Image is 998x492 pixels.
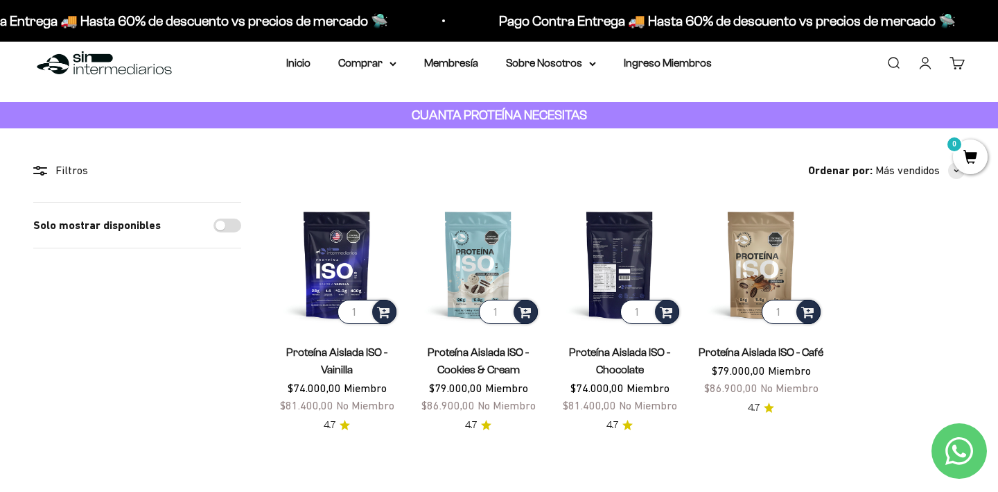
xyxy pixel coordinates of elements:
[570,382,624,394] span: $74.000,00
[953,151,988,166] a: 0
[704,382,758,394] span: $86.900,00
[946,136,963,153] mark: 0
[288,382,341,394] span: $74.000,00
[699,346,823,358] a: Proteína Aislada ISO - Café
[421,399,475,412] span: $86.900,00
[491,10,947,32] p: Pago Contra Entrega 🚚 Hasta 60% de descuento vs precios de mercado 🛸
[748,400,774,416] a: 4.74.7 de 5.0 estrellas
[424,57,478,69] a: Membresía
[412,108,587,122] strong: CUANTA PROTEÍNA NECESITAS
[429,382,482,394] span: $79.000,00
[748,400,760,416] span: 4.7
[344,382,387,394] span: Miembro
[875,162,940,180] span: Más vendidos
[624,57,712,69] a: Ingreso Miembros
[465,418,477,433] span: 4.7
[875,162,965,180] button: Más vendidos
[280,399,333,412] span: $81.400,00
[506,54,596,72] summary: Sobre Nosotros
[768,364,811,377] span: Miembro
[324,418,350,433] a: 4.74.7 de 5.0 estrellas
[619,399,677,412] span: No Miembro
[557,202,682,327] img: Proteína Aislada ISO - Chocolate
[712,364,765,377] span: $79.000,00
[569,346,670,375] a: Proteína Aislada ISO - Chocolate
[324,418,335,433] span: 4.7
[563,399,616,412] span: $81.400,00
[338,54,396,72] summary: Comprar
[428,346,529,375] a: Proteína Aislada ISO - Cookies & Cream
[465,418,491,433] a: 4.74.7 de 5.0 estrellas
[606,418,633,433] a: 4.74.7 de 5.0 estrellas
[760,382,818,394] span: No Miembro
[336,399,394,412] span: No Miembro
[478,399,536,412] span: No Miembro
[33,217,161,235] label: Solo mostrar disponibles
[286,57,310,69] a: Inicio
[627,382,669,394] span: Miembro
[286,346,387,375] a: Proteína Aislada ISO - Vainilla
[808,162,873,180] span: Ordenar por:
[606,418,618,433] span: 4.7
[485,382,528,394] span: Miembro
[33,162,241,180] div: Filtros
